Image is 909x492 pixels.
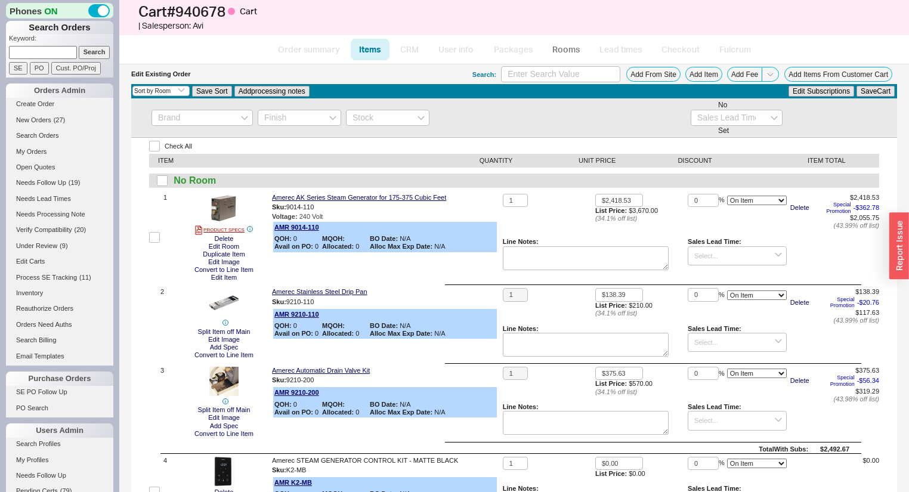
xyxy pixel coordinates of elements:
[6,423,113,438] div: Users Admin
[194,406,254,414] button: Split Item off Main
[329,116,336,120] svg: open menu
[370,401,441,409] span: N/A
[503,325,669,333] div: Line Notes:
[209,194,239,223] img: AK_ek9zql
[274,235,292,242] b: QOH:
[855,367,879,374] span: $375.63
[138,20,468,32] div: | Salesperson: Avi
[370,401,398,408] b: BO Date:
[322,409,354,416] b: Allocated:
[503,457,528,471] input: Qty
[16,179,66,186] span: Needs Follow Up
[775,339,782,344] svg: open menu
[54,116,66,123] span: ( 27 )
[274,409,313,416] b: Avail on PO:
[579,157,678,165] div: UNIT PRICE
[626,67,681,82] button: Add From Site
[6,114,113,126] a: New Orders(27)
[234,86,310,97] button: Addprocessing notes
[854,204,879,212] span: - $362.78
[322,243,370,250] span: 0
[163,194,167,282] span: 1
[274,243,313,250] b: Avail on PO:
[199,250,248,258] button: Duplicate Item
[272,288,367,296] a: Amerec Stainless Steel Drip Pan
[370,330,432,337] b: Alloc Max Exp Date:
[370,235,398,242] b: BO Date:
[855,388,879,395] span: $319.29
[322,243,354,250] b: Allocated:
[855,288,879,295] span: $138.39
[595,310,637,317] i: ( 34.1 % off list)
[208,274,240,281] button: Edit Item
[6,302,113,315] a: Reauthorize Orders
[286,203,314,210] span: 9014-110
[195,225,245,235] a: PRODUCT SPECS
[274,330,313,337] b: Avail on PO:
[149,141,160,151] input: Check All
[6,21,113,34] h1: Search Orders
[16,242,57,249] span: Under Review
[211,235,237,243] button: Delete
[274,224,319,231] a: AMR 9014-110
[79,274,91,281] span: ( 11 )
[205,336,243,344] button: Edit Image
[272,203,286,210] span: Sku:
[590,39,651,60] a: Lead times
[346,110,429,126] input: Stock
[274,243,322,250] span: 0
[787,204,813,212] button: Delete
[272,213,298,220] b: Voltage :
[418,116,425,120] svg: open menu
[731,70,758,79] span: Add Fee
[850,214,879,221] span: $2,055.75
[165,143,192,150] span: Check All
[6,372,113,386] div: Purchase Orders
[775,417,782,422] svg: open menu
[6,402,113,414] a: PO Search
[272,367,370,375] a: Amerec Automatic Drain Valve Kit
[370,330,446,338] span: N/A
[241,116,248,120] svg: open menu
[322,330,370,338] span: 0
[771,116,778,120] svg: open menu
[503,194,528,208] input: Qty
[862,457,879,464] span: $0.00
[595,470,688,478] div: $0.00
[789,86,854,97] button: Edit Subscriptions
[710,39,759,60] a: Fulcrum
[192,86,232,97] button: Save Sort
[595,380,627,387] b: List Price:
[274,322,292,329] b: QOH:
[503,367,528,380] input: Qty
[6,240,113,252] a: Under Review(9)
[209,457,239,486] img: shopping_jud5rc
[205,258,243,266] button: Edit Image
[857,299,879,307] span: - $20.76
[191,430,257,438] button: Convert to Line Item
[60,242,67,249] span: ( 9 )
[69,179,81,186] span: ( 19 )
[719,370,725,377] span: %
[6,208,113,221] a: Needs Processing Note
[322,330,354,337] b: Allocated:
[784,67,892,82] button: Add Items From Customer Cart
[787,395,879,403] div: ( 43.98 % off list)
[777,157,876,165] div: ITEM TOTAL
[595,215,637,222] i: ( 34.1 % off list)
[160,367,164,439] span: 3
[480,157,579,165] div: QUANTITY
[719,459,725,467] span: %
[205,243,243,250] button: Edit Room
[272,298,286,305] span: Sku:
[274,311,319,318] a: AMR 9210-110
[351,39,389,60] a: Items
[690,70,718,79] span: Add Item
[205,414,243,422] button: Edit Image
[775,252,782,257] svg: open menu
[503,238,669,246] div: Line Notes:
[322,235,345,242] b: MQOH:
[206,344,242,351] button: Add Spec
[678,157,777,165] div: DISCOUNT
[653,39,708,60] a: Checkout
